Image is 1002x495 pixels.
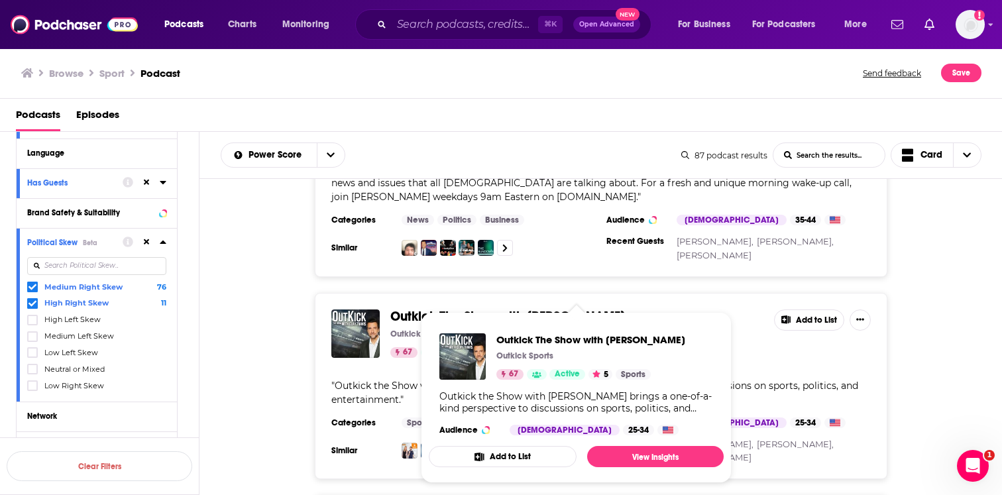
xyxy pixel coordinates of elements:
button: Network [27,408,166,424]
a: Politics [437,215,476,225]
p: Outkick Sports [496,351,553,361]
span: Medium Right Skew [44,282,123,292]
span: New [616,8,640,21]
img: The Rundown [478,240,494,256]
img: Outkick The Show with Clay Travis [331,309,380,358]
span: Neutral or Mixed [44,364,105,374]
a: Outkick The Show with [PERSON_NAME] [390,309,625,324]
a: Show notifications dropdown [886,13,909,36]
a: Business [480,215,524,225]
button: Clear Filters [7,451,192,481]
button: open menu [221,150,317,160]
img: Podchaser - Follow, Share and Rate Podcasts [11,12,138,37]
a: View Insights [587,446,724,467]
h3: Podcast [140,67,180,80]
button: Add to List [429,446,577,467]
h2: Choose List sort [221,142,345,168]
span: 67 [403,346,412,359]
h3: Categories [331,417,391,428]
span: 1 [984,450,995,461]
input: Search podcasts, credits, & more... [392,14,538,35]
span: Low Right Skew [44,381,104,390]
span: Outkick The Show with [PERSON_NAME] [496,333,685,346]
iframe: Intercom live chat [957,450,989,482]
div: 87 podcast results [681,150,767,160]
div: 35-44 [790,215,821,225]
button: open menu [835,14,883,35]
a: 67 [390,347,417,358]
div: [DEMOGRAPHIC_DATA] [677,215,787,225]
button: Choose View [891,142,982,168]
span: High Left Skew [44,315,101,324]
button: Political SkewBeta [27,234,123,250]
span: 76 [157,282,166,292]
button: open menu [317,143,345,167]
h3: Similar [331,243,391,253]
img: Outkick The Show with Clay Travis [439,333,486,380]
span: Power Score [249,150,306,160]
svg: Email not verified [974,10,985,21]
img: The Deal with Alex Rodriguez and Jason Kelly [459,240,474,256]
a: Charts [219,14,264,35]
h3: Recent Guests [606,236,666,247]
span: Low Left Skew [44,348,98,357]
a: [PERSON_NAME], [757,236,834,247]
span: [PERSON_NAME] from [PERSON_NAME] & Friends and his guests team up for lively debate and discussio... [331,163,856,203]
span: Medium Left Skew [44,331,114,341]
span: Podcasts [164,15,203,34]
button: 5 [588,369,612,380]
a: Show notifications dropdown [919,13,940,36]
span: Open Advanced [579,21,634,28]
button: Brand Safety & Suitability [27,204,166,221]
button: Add to List [774,309,844,331]
a: Sports [402,417,437,428]
a: Outkick The Show with Clay Travis [496,333,685,346]
span: More [844,15,867,34]
span: Outkick The Show with [PERSON_NAME] [390,308,625,325]
img: Sports 180 [402,443,417,459]
div: [DEMOGRAPHIC_DATA] [510,425,620,435]
a: [PERSON_NAME], [677,236,753,247]
h1: Sport [99,67,125,80]
div: Network [27,412,158,421]
div: 25-34 [623,425,654,435]
button: Show profile menu [956,10,985,39]
p: Outkick Sports [390,329,447,339]
span: High Right Skew [44,298,109,307]
span: " " [331,163,856,203]
h3: Audience [439,425,499,435]
h3: Categories [331,215,391,225]
div: Brand Safety & Suitability [27,208,155,217]
a: Sports [616,369,651,380]
button: open menu [155,14,221,35]
img: Fox Across America w/ Jimmy Failla [421,240,437,256]
a: [PERSON_NAME] [677,250,751,260]
button: Save [941,64,981,82]
div: Search podcasts, credits, & more... [368,9,664,40]
a: Active [549,369,585,380]
div: Language [27,148,158,158]
span: Logged in as EllaRoseMurphy [956,10,985,39]
button: Send feedback [859,64,925,82]
h3: Audience [606,215,666,225]
img: User Profile [956,10,985,39]
span: 67 [509,368,518,381]
a: The tastylive network [440,240,456,256]
button: Has Guests [27,174,123,191]
button: Open AdvancedNew [573,17,640,32]
h3: Similar [331,445,391,456]
a: Browse [49,67,83,80]
span: Episodes [76,104,119,131]
div: Has Guests [27,178,114,188]
img: John Campbell [402,240,417,256]
button: open menu [273,14,347,35]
